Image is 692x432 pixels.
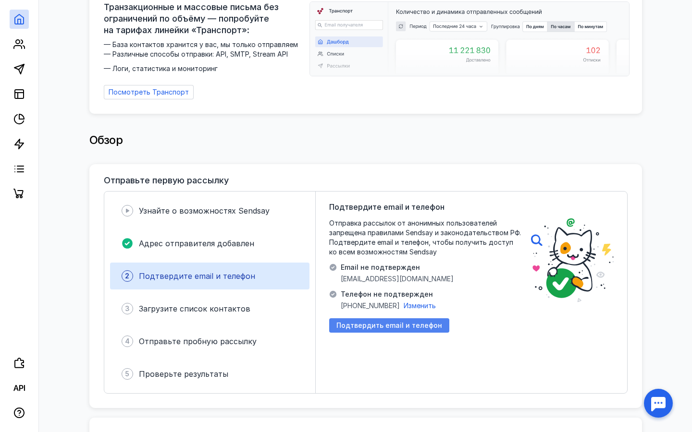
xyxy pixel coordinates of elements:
span: Загрузите список контактов [139,304,250,313]
span: Изменить [404,301,436,310]
button: Подтвердить email и телефон [329,318,449,333]
span: 2 [125,271,129,281]
span: Посмотреть Транспорт [109,88,189,96]
span: Телефон не подтвержден [341,289,436,299]
span: 3 [125,304,130,313]
span: [PHONE_NUMBER] [341,301,400,311]
a: Посмотреть Транспорт [104,85,194,99]
span: Обзор [89,133,123,147]
h3: Отправьте первую рассылку [104,176,229,185]
span: Адрес отправителя добавлен [139,239,254,248]
button: Изменить [404,301,436,311]
span: Транзакционные и массовые письма без ограничений по объёму — попробуйте на тарифах линейки «Транс... [104,1,304,36]
span: Email не подтвержден [341,263,454,272]
span: Отправьте пробную рассылку [139,336,257,346]
img: poster [531,218,614,302]
span: Подтвердите email и телефон [139,271,255,281]
span: 5 [125,369,129,379]
img: dashboard-transport-banner [310,2,629,76]
span: — База контактов хранится у вас, мы только отправляем — Различные способы отправки: API, SMTP, St... [104,40,304,73]
span: Узнайте о возможностях Sendsay [139,206,270,216]
span: Подтвердить email и телефон [336,322,442,330]
span: Проверьте результаты [139,369,228,379]
span: 4 [125,336,130,346]
span: Подтвердите email и телефон [329,201,445,213]
span: Отправка рассылок от анонимных пользователей запрещена правилами Sendsay и законодательством РФ. ... [329,218,521,257]
span: [EMAIL_ADDRESS][DOMAIN_NAME] [341,274,454,284]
